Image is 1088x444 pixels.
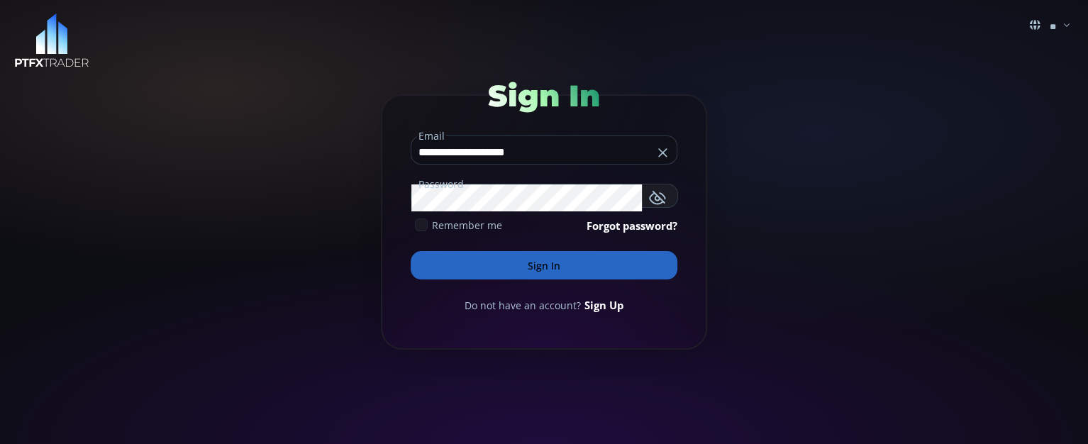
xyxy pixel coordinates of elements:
img: LOGO [14,13,89,68]
span: Sign In [488,77,600,114]
div: Do not have an account? [411,297,677,313]
a: Sign Up [584,297,623,313]
a: Forgot password? [587,218,677,233]
span: Remember me [432,218,502,233]
button: Sign In [411,251,677,279]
